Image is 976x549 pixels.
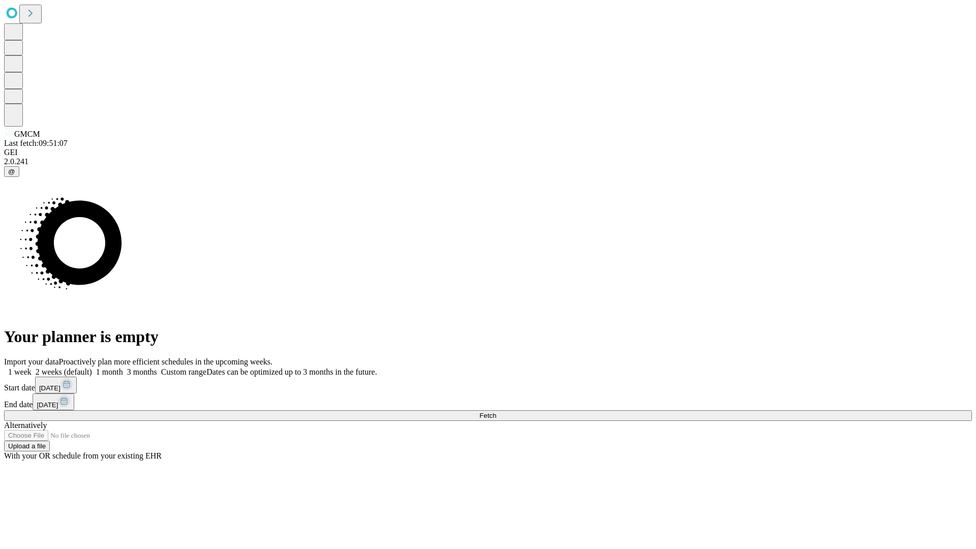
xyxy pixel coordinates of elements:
[127,368,157,376] span: 3 months
[59,357,272,366] span: Proactively plan more efficient schedules in the upcoming weeks.
[4,139,68,147] span: Last fetch: 09:51:07
[479,412,496,419] span: Fetch
[35,377,77,393] button: [DATE]
[37,401,58,409] span: [DATE]
[4,377,972,393] div: Start date
[4,148,972,157] div: GEI
[96,368,123,376] span: 1 month
[8,368,32,376] span: 1 week
[4,166,19,177] button: @
[4,157,972,166] div: 2.0.241
[14,130,40,138] span: GMCM
[206,368,377,376] span: Dates can be optimized up to 3 months in the future.
[161,368,206,376] span: Custom range
[4,410,972,421] button: Fetch
[4,393,972,410] div: End date
[4,441,50,451] button: Upload a file
[4,327,972,346] h1: Your planner is empty
[36,368,92,376] span: 2 weeks (default)
[39,384,60,392] span: [DATE]
[33,393,74,410] button: [DATE]
[4,421,47,430] span: Alternatively
[4,357,59,366] span: Import your data
[4,451,162,460] span: With your OR schedule from your existing EHR
[8,168,15,175] span: @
